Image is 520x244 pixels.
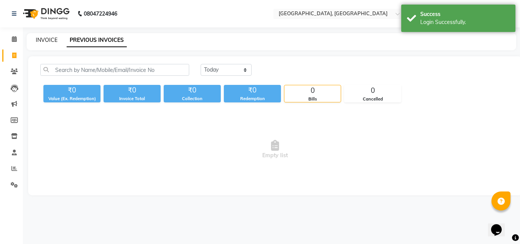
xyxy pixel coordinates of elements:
div: ₹0 [104,85,161,96]
b: 08047224946 [84,3,117,24]
iframe: chat widget [488,214,512,236]
img: logo [19,3,72,24]
div: Login Successfully. [420,18,510,26]
div: Redemption [224,96,281,102]
a: PREVIOUS INVOICES [67,33,127,47]
div: 0 [284,85,341,96]
div: Bills [284,96,341,102]
input: Search by Name/Mobile/Email/Invoice No [40,64,189,76]
div: Cancelled [345,96,401,102]
div: Success [420,10,510,18]
div: Collection [164,96,221,102]
div: ₹0 [43,85,100,96]
div: Value (Ex. Redemption) [43,96,100,102]
div: ₹0 [224,85,281,96]
div: ₹0 [164,85,221,96]
div: Invoice Total [104,96,161,102]
div: 0 [345,85,401,96]
span: Empty list [40,112,510,188]
a: INVOICE [36,37,57,43]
